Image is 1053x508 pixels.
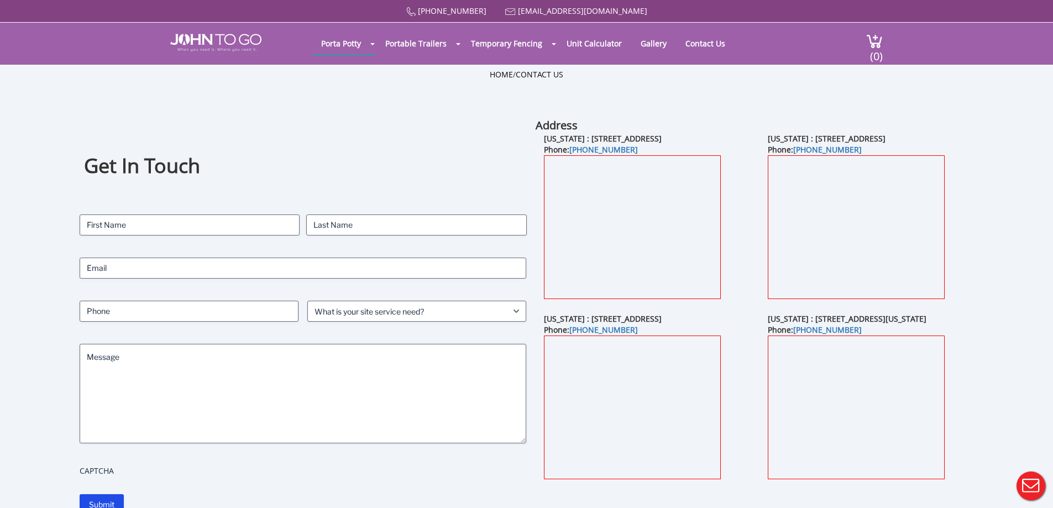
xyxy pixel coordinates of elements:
[84,153,522,180] h1: Get In Touch
[768,313,926,324] b: [US_STATE] : [STREET_ADDRESS][US_STATE]
[558,33,630,54] a: Unit Calculator
[677,33,734,54] a: Contact Us
[544,133,662,144] b: [US_STATE] : [STREET_ADDRESS]
[569,144,638,155] a: [PHONE_NUMBER]
[569,324,638,335] a: [PHONE_NUMBER]
[544,324,638,335] b: Phone:
[170,34,261,51] img: JOHN to go
[768,133,886,144] b: [US_STATE] : [STREET_ADDRESS]
[536,118,578,133] b: Address
[463,33,551,54] a: Temporary Fencing
[866,34,883,49] img: cart a
[505,8,516,15] img: Mail
[518,6,647,16] a: [EMAIL_ADDRESS][DOMAIN_NAME]
[544,144,638,155] b: Phone:
[632,33,675,54] a: Gallery
[793,144,862,155] a: [PHONE_NUMBER]
[80,465,527,476] label: CAPTCHA
[313,33,369,54] a: Porta Potty
[490,69,513,80] a: Home
[768,144,862,155] b: Phone:
[869,40,883,64] span: (0)
[80,214,300,235] input: First Name
[1009,464,1053,508] button: Live Chat
[793,324,862,335] a: [PHONE_NUMBER]
[516,69,563,80] a: Contact Us
[377,33,455,54] a: Portable Trailers
[768,324,862,335] b: Phone:
[306,214,526,235] input: Last Name
[80,258,527,279] input: Email
[406,7,416,17] img: Call
[544,313,662,324] b: [US_STATE] : [STREET_ADDRESS]
[490,69,563,80] ul: /
[80,301,298,322] input: Phone
[418,6,486,16] a: [PHONE_NUMBER]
